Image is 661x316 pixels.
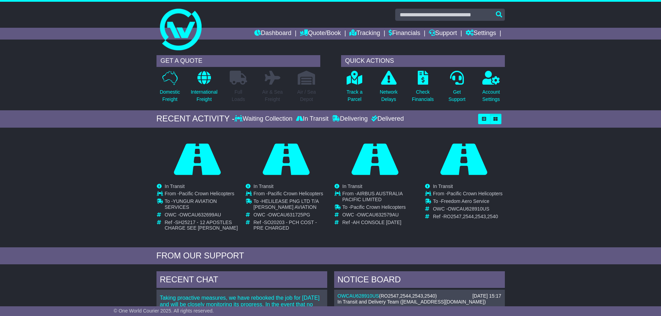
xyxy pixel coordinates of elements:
[447,191,503,196] span: Pacific Crown Helicopters
[433,183,453,189] span: In Transit
[254,212,327,220] td: OWC -
[114,308,214,314] span: © One World Courier 2025. All rights reserved.
[342,183,363,189] span: In Transit
[254,28,291,40] a: Dashboard
[370,115,404,123] div: Delivered
[433,198,503,206] td: To -
[156,55,320,67] div: GET A QUOTE
[342,220,416,225] td: Ref -
[441,198,489,204] span: Freedom Aero Service
[156,271,327,290] div: RECENT CHAT
[448,70,466,107] a: GetSupport
[443,214,498,219] span: RO2547,2544,2543,2540
[268,191,323,196] span: Pacific Crown Helicopters
[347,88,363,103] p: Track a Parcel
[254,220,317,231] span: SO20203 - PCH COST - PRE CHARGED
[342,191,416,204] td: From -
[433,214,503,220] td: Ref -
[342,191,403,202] span: AIRBUS AUSTRALIA PACIFIC LIMITED
[342,204,416,212] td: To -
[338,293,379,299] a: OWCAU628910US
[357,212,399,217] span: OWCAU632579AU
[235,115,294,123] div: Waiting Collection
[412,70,434,107] a: CheckFinancials
[353,220,401,225] span: AH CONSOLE [DATE]
[448,88,465,103] p: Get Support
[254,198,327,212] td: To -
[159,70,180,107] a: DomesticFreight
[297,88,316,103] p: Air / Sea Depot
[165,220,238,231] span: SH25217 - 12 APOSTLES CHARGE SEE [PERSON_NAME]
[300,28,341,40] a: Quote/Book
[254,183,274,189] span: In Transit
[350,204,406,210] span: Pacific Crown Helicopters
[254,198,319,210] span: HELILEASE PNG LTD T/A [PERSON_NAME] AVIATION
[338,293,501,299] div: ( )
[179,212,221,217] span: OWCAU632699AU
[191,88,218,103] p: International Freight
[448,206,489,212] span: OWCAU628910US
[254,220,327,231] td: Ref -
[341,55,505,67] div: QUICK ACTIONS
[165,212,238,220] td: OWC -
[472,293,501,299] div: [DATE] 15:17
[482,70,500,107] a: AccountSettings
[294,115,330,123] div: In Transit
[433,191,503,198] td: From -
[380,88,397,103] p: Network Delays
[349,28,380,40] a: Tracking
[165,220,238,231] td: Ref -
[254,191,327,198] td: From -
[179,191,235,196] span: Pacific Crown Helicopters
[342,212,416,220] td: OWC -
[160,88,180,103] p: Domestic Freight
[482,88,500,103] p: Account Settings
[165,191,238,198] td: From -
[165,198,217,210] span: YUNGUR AVIATION SERVICES
[165,198,238,212] td: To -
[429,28,457,40] a: Support
[230,88,247,103] p: Full Loads
[381,293,435,299] span: RO2547,2544,2543,2540
[346,70,363,107] a: Track aParcel
[262,88,283,103] p: Air & Sea Freight
[268,212,310,217] span: OWCAU631725PG
[156,114,235,124] div: RECENT ACTIVITY -
[389,28,420,40] a: Financials
[330,115,370,123] div: Delivering
[156,251,505,261] div: FROM OUR SUPPORT
[338,299,486,305] span: In Transit and Delivery Team ([EMAIL_ADDRESS][DOMAIN_NAME])
[466,28,496,40] a: Settings
[379,70,398,107] a: NetworkDelays
[190,70,218,107] a: InternationalFreight
[165,183,185,189] span: In Transit
[334,271,505,290] div: NOTICE BOARD
[433,206,503,214] td: OWC -
[412,88,434,103] p: Check Financials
